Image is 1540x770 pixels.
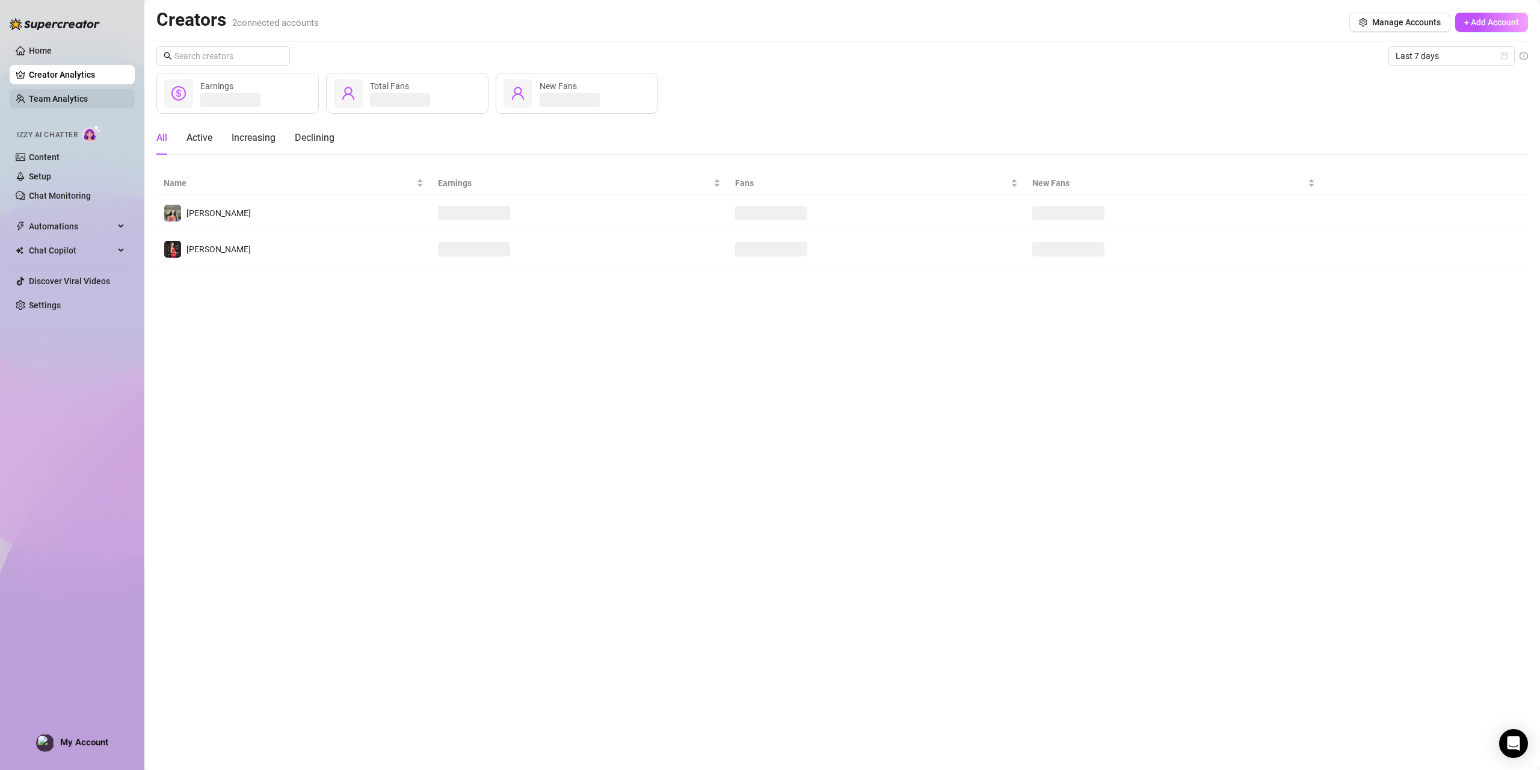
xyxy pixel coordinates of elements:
[37,734,54,751] img: profilePics%2Fzs8tBE9wFLV7Irx0JDGcbWEMdQq1.png
[370,81,409,91] span: Total Fans
[232,131,276,145] div: Increasing
[82,125,101,142] img: AI Chatter
[17,129,78,141] span: Izzy AI Chatter
[1464,17,1519,27] span: + Add Account
[29,46,52,55] a: Home
[16,246,23,255] img: Chat Copilot
[29,300,61,310] a: Settings
[186,208,251,218] span: [PERSON_NAME]
[1499,729,1528,758] div: Open Intercom Messenger
[511,86,525,101] span: user
[438,176,711,190] span: Earnings
[728,172,1025,195] th: Fans
[1520,52,1528,60] span: info-circle
[186,131,212,145] div: Active
[60,737,108,748] span: My Account
[1455,13,1528,32] button: + Add Account
[10,18,100,30] img: logo-BBDzfeDw.svg
[735,176,1008,190] span: Fans
[29,94,88,104] a: Team Analytics
[29,217,114,236] span: Automations
[164,241,181,258] img: Kylie
[232,17,319,28] span: 2 connected accounts
[29,152,60,162] a: Content
[1396,47,1508,65] span: Last 7 days
[164,205,181,222] img: kylie
[171,86,186,101] span: dollar-circle
[1349,13,1450,32] button: Manage Accounts
[29,241,114,260] span: Chat Copilot
[341,86,356,101] span: user
[431,172,728,195] th: Earnings
[156,8,319,31] h2: Creators
[156,131,167,145] div: All
[1025,172,1322,195] th: New Fans
[164,52,172,60] span: search
[156,172,431,195] th: Name
[1372,17,1441,27] span: Manage Accounts
[29,172,51,181] a: Setup
[1359,18,1367,26] span: setting
[29,65,125,84] a: Creator Analytics
[174,49,273,63] input: Search creators
[164,176,414,190] span: Name
[200,81,233,91] span: Earnings
[16,222,25,231] span: thunderbolt
[186,244,251,254] span: [PERSON_NAME]
[295,131,334,145] div: Declining
[1501,52,1508,60] span: calendar
[540,81,577,91] span: New Fans
[29,191,91,200] a: Chat Monitoring
[29,276,110,286] a: Discover Viral Videos
[1032,176,1305,190] span: New Fans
